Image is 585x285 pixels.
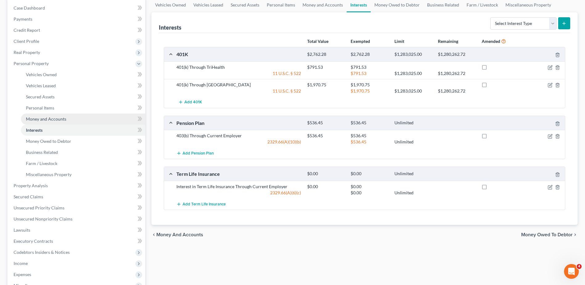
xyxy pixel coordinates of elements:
[173,139,304,145] div: 2329.66(A)(10)(b)
[391,52,435,57] div: $1,283,025.00
[348,120,391,126] div: $536.45
[521,232,578,237] button: Money Owed to Debtor chevron_right
[21,114,145,125] a: Money and Accounts
[9,202,145,213] a: Unsecured Priority Claims
[348,133,391,139] div: $536.45
[26,172,72,177] span: Miscellaneous Property
[304,171,348,177] div: $0.00
[482,39,500,44] strong: Amended
[391,88,435,94] div: $1,283,025.00
[14,27,40,33] span: Credit Report
[176,97,204,108] button: Add 401K
[173,70,304,76] div: 11 U.S.C. § 522
[173,171,304,177] div: Term Life Insurance
[21,158,145,169] a: Farm / Livestock
[26,150,58,155] span: Business Related
[9,225,145,236] a: Lawsuits
[391,190,435,196] div: Unlimited
[21,102,145,114] a: Personal Items
[14,194,43,199] span: Secured Claims
[14,183,48,188] span: Property Analysis
[26,161,57,166] span: Farm / Livestock
[348,52,391,57] div: $2,762.28
[348,139,391,145] div: $536.45
[14,238,53,244] span: Executory Contracts
[348,82,391,88] div: $1,970.75
[348,88,391,94] div: $1,970.75
[184,100,202,105] span: Add 401K
[304,52,348,57] div: $2,762.28
[391,120,435,126] div: Unlimited
[9,2,145,14] a: Case Dashboard
[14,39,39,44] span: Client Profile
[564,264,579,279] iframe: Intercom live chat
[14,5,45,10] span: Case Dashboard
[391,139,435,145] div: Unlimited
[26,72,57,77] span: Vehicles Owned
[151,232,156,237] i: chevron_left
[21,136,145,147] a: Money Owed to Debtor
[173,82,304,88] div: 401(k) Through [GEOGRAPHIC_DATA]
[173,88,304,94] div: 11 U.S.C. § 522
[14,227,30,233] span: Lawsuits
[26,83,56,88] span: Vehicles Leased
[26,116,66,122] span: Money and Accounts
[26,127,43,133] span: Interests
[14,216,72,221] span: Unsecured Nonpriority Claims
[307,39,328,44] strong: Total Value
[173,184,304,190] div: Interest in Term Life Insurance Through Current Employer
[21,169,145,180] a: Miscellaneous Property
[173,190,304,196] div: 2329.66(A)(6)(c)
[348,70,391,76] div: $791.53
[14,250,70,255] span: Codebtors Insiders & Notices
[304,133,348,139] div: $536.45
[173,51,304,57] div: 401K
[304,120,348,126] div: $536.45
[183,151,214,156] span: Add Pension Plan
[159,24,181,31] div: Interests
[435,70,478,76] div: $1,280,262.72
[21,91,145,102] a: Secured Assets
[9,180,145,191] a: Property Analysis
[577,264,582,269] span: 4
[391,171,435,177] div: Unlimited
[9,25,145,36] a: Credit Report
[348,64,391,70] div: $791.53
[21,69,145,80] a: Vehicles Owned
[14,261,28,266] span: Income
[176,147,214,159] button: Add Pension Plan
[21,147,145,158] a: Business Related
[173,64,304,70] div: 401(k) Through TriHealth
[304,64,348,70] div: $791.53
[435,88,478,94] div: $1,280,262.72
[304,82,348,88] div: $1,970.75
[21,125,145,136] a: Interests
[438,39,458,44] strong: Remaining
[26,105,54,110] span: Personal Items
[435,52,478,57] div: $1,280,262.72
[9,191,145,202] a: Secured Claims
[26,138,71,144] span: Money Owed to Debtor
[348,171,391,177] div: $0.00
[304,184,348,190] div: $0.00
[351,39,370,44] strong: Exempted
[394,39,404,44] strong: Limit
[26,94,55,99] span: Secured Assets
[9,213,145,225] a: Unsecured Nonpriority Claims
[573,232,578,237] i: chevron_right
[183,202,226,207] span: Add Term Life Insurance
[14,272,31,277] span: Expenses
[173,133,304,139] div: 403(b) Through Current Employer
[156,232,203,237] span: Money and Accounts
[176,198,226,210] button: Add Term Life Insurance
[348,184,391,190] div: $0.00
[173,120,304,126] div: Pension Plan
[9,236,145,247] a: Executory Contracts
[14,205,64,210] span: Unsecured Priority Claims
[348,190,391,196] div: $0.00
[151,232,203,237] button: chevron_left Money and Accounts
[21,80,145,91] a: Vehicles Leased
[9,14,145,25] a: Payments
[14,50,40,55] span: Real Property
[14,16,32,22] span: Payments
